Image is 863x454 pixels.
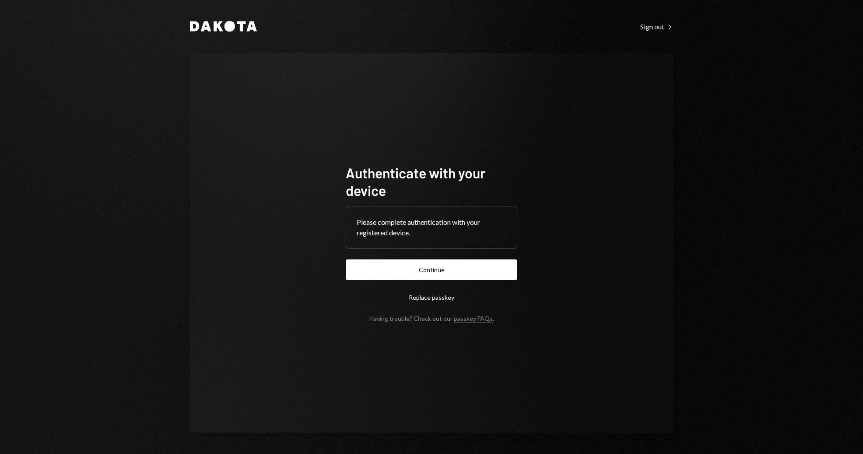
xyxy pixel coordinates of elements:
div: Having trouble? Check out our . [369,315,494,322]
div: Please complete authentication with your registered device. [357,217,506,238]
button: Continue [346,259,517,280]
a: passkey FAQs [454,315,493,323]
div: Sign out [640,22,673,31]
button: Replace passkey [346,287,517,308]
h1: Authenticate with your device [346,164,517,199]
a: Sign out [640,21,673,31]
